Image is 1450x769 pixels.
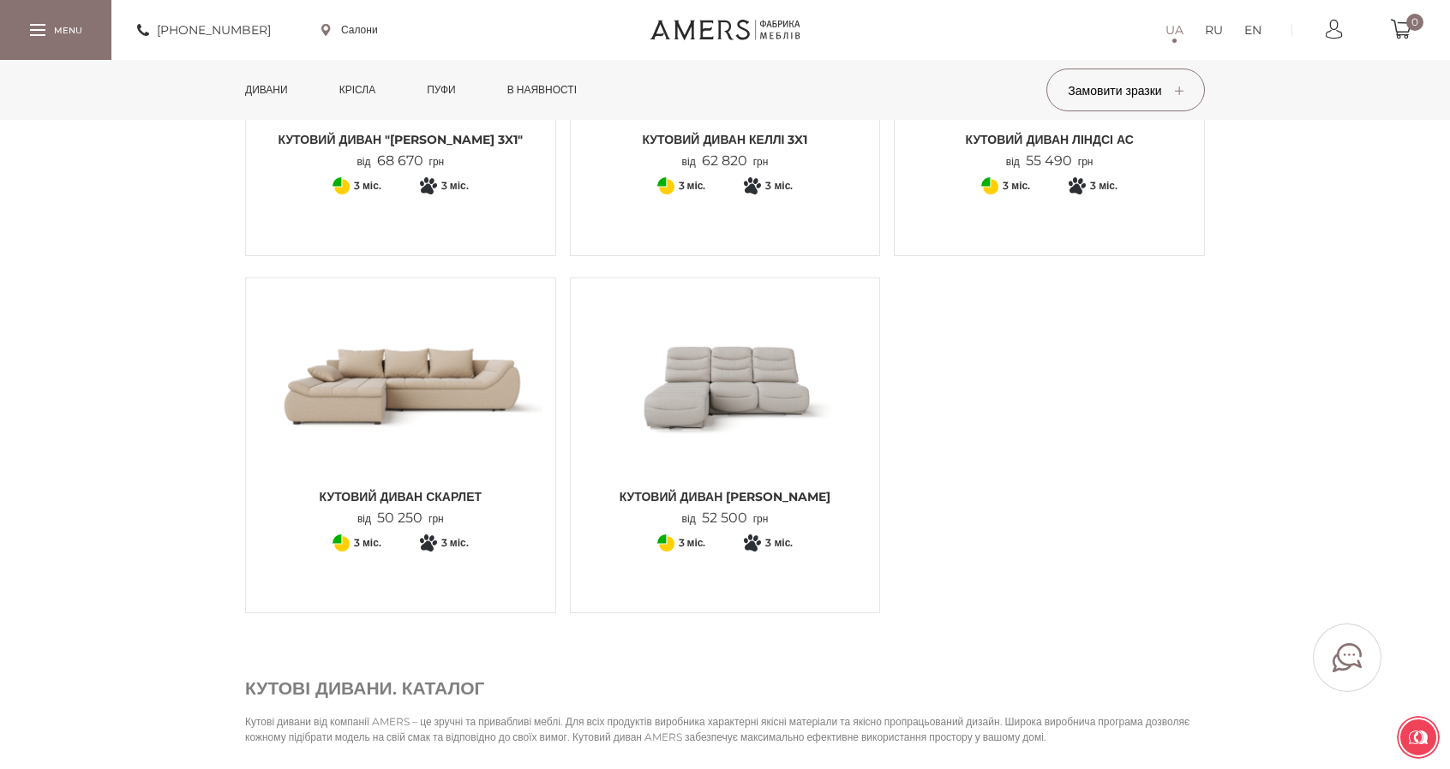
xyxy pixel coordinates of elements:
[679,533,706,553] span: 3 міс.
[682,153,769,170] p: від грн
[1165,20,1183,40] a: UA
[232,60,301,120] a: Дивани
[696,510,753,526] span: 52 500
[259,291,542,527] a: Кутовий диван Скарлет Кутовий диван Скарлет Кутовий диван Скарлет від50 250грн
[1406,14,1423,31] span: 0
[765,176,793,196] span: 3 міс.
[584,131,867,148] span: Кутовий диван КЕЛЛІ 3x1
[1006,153,1093,170] p: від грн
[245,715,1189,743] span: Кутові дивани від компанії AMERS – це зручні та привабливі меблі. Для всіх продуктів виробника ха...
[357,510,444,527] p: від грн
[1244,20,1261,40] a: EN
[679,176,706,196] span: 3 міс.
[584,291,867,527] a: Кутовий диван ОДРІ МІНІ Кутовий диван ОДРІ МІНІ Кутовий диван [PERSON_NAME] від52 500грн
[354,176,381,196] span: 3 міс.
[1205,20,1223,40] a: RU
[414,60,469,120] a: Пуфи
[584,488,867,505] span: Кутовий диван [PERSON_NAME]
[1003,176,1030,196] span: 3 міс.
[1068,83,1183,98] span: Замовити зразки
[327,60,388,120] a: Крісла
[259,488,542,505] span: Кутовий диван Скарлет
[259,131,542,148] span: Кутовий Диван "[PERSON_NAME] 3x1"
[245,677,484,699] span: Кутові дивани. Каталог
[441,176,469,196] span: 3 міс.
[1090,176,1117,196] span: 3 міс.
[441,533,469,553] span: 3 міс.
[321,22,378,38] a: Салони
[696,152,753,169] span: 62 820
[354,533,381,553] span: 3 міс.
[371,152,429,169] span: 68 670
[494,60,590,120] a: в наявності
[1020,152,1078,169] span: 55 490
[371,510,428,526] span: 50 250
[357,153,444,170] p: від грн
[682,510,769,527] p: від грн
[908,131,1191,148] span: Кутовий диван ЛІНДСІ АС
[1046,69,1205,111] button: Замовити зразки
[765,533,793,553] span: 3 міс.
[137,20,271,40] a: [PHONE_NUMBER]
